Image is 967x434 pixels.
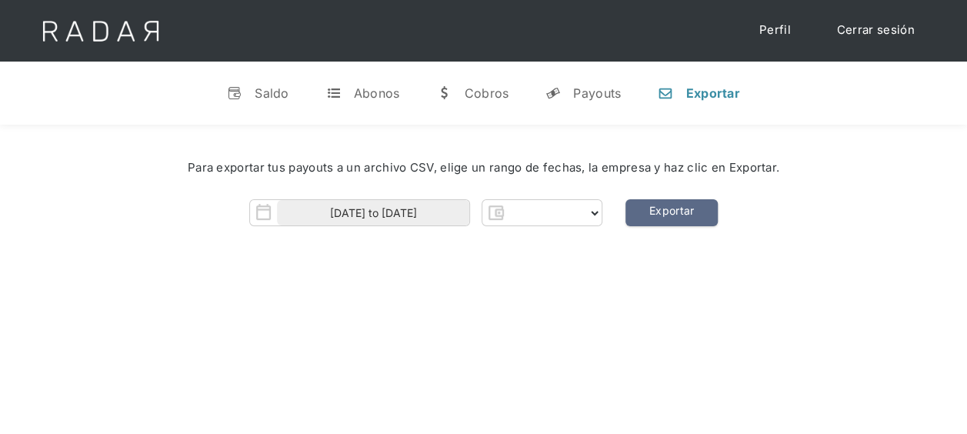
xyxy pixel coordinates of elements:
[354,85,400,101] div: Abonos
[464,85,509,101] div: Cobros
[436,85,452,101] div: w
[625,199,718,226] a: Exportar
[46,159,921,177] div: Para exportar tus payouts a un archivo CSV, elige un rango de fechas, la empresa y haz clic en Ex...
[326,85,342,101] div: t
[685,85,739,101] div: Exportar
[573,85,621,101] div: Payouts
[249,199,602,226] form: Form
[744,15,806,45] a: Perfil
[255,85,289,101] div: Saldo
[227,85,242,101] div: v
[822,15,930,45] a: Cerrar sesión
[658,85,673,101] div: n
[545,85,561,101] div: y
